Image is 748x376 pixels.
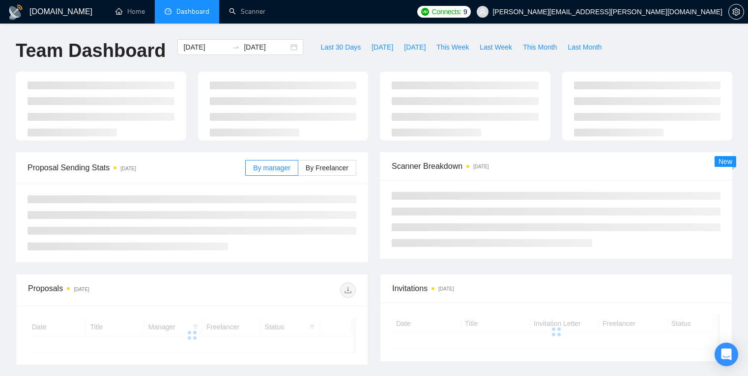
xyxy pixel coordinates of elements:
[306,164,348,172] span: By Freelancer
[253,164,290,172] span: By manager
[392,282,720,295] span: Invitations
[562,39,607,55] button: Last Month
[28,161,245,174] span: Proposal Sending Stats
[421,8,429,16] img: upwork-logo.png
[74,287,89,292] time: [DATE]
[115,7,145,16] a: homeHome
[28,282,192,298] div: Proposals
[729,8,744,16] span: setting
[728,8,744,16] a: setting
[176,7,209,16] span: Dashboard
[366,39,399,55] button: [DATE]
[719,158,732,165] span: New
[183,42,228,53] input: Start date
[436,42,469,53] span: This Week
[232,43,240,51] span: swap-right
[715,343,738,366] div: Open Intercom Messenger
[320,42,361,53] span: Last 30 Days
[463,6,467,17] span: 9
[518,39,562,55] button: This Month
[372,42,393,53] span: [DATE]
[244,42,288,53] input: End date
[165,8,172,15] span: dashboard
[392,160,720,172] span: Scanner Breakdown
[473,164,489,169] time: [DATE]
[232,43,240,51] span: to
[432,6,461,17] span: Connects:
[438,286,454,292] time: [DATE]
[728,4,744,20] button: setting
[568,42,602,53] span: Last Month
[431,39,474,55] button: This Week
[229,7,265,16] a: searchScanner
[8,4,24,20] img: logo
[399,39,431,55] button: [DATE]
[523,42,557,53] span: This Month
[480,42,512,53] span: Last Week
[120,166,136,171] time: [DATE]
[315,39,366,55] button: Last 30 Days
[404,42,426,53] span: [DATE]
[474,39,518,55] button: Last Week
[479,8,486,15] span: user
[16,39,166,62] h1: Team Dashboard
